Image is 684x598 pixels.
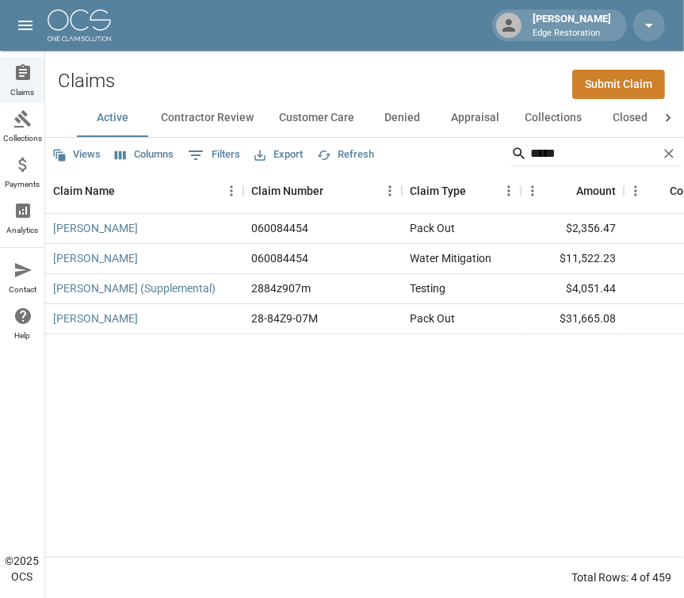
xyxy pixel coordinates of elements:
button: Show filters [184,143,244,168]
div: Pack Out [410,310,455,326]
p: Edge Restoration [533,27,611,40]
div: Claim Number [243,169,402,213]
button: Export [250,143,307,167]
div: Testing [410,280,445,296]
div: Claim Name [45,169,243,213]
h2: Claims [58,70,115,93]
div: 060084454 [251,220,308,236]
div: Claim Name [53,169,115,213]
button: Views [48,143,105,167]
div: Total Rows: 4 of 459 [571,569,671,585]
button: Sort [323,180,346,202]
button: Appraisal [438,99,512,137]
button: Sort [648,180,670,202]
button: Closed [594,99,666,137]
span: Claims [11,89,35,97]
a: [PERSON_NAME] (Supplemental) [53,280,216,296]
div: Water Mitigation [410,250,491,266]
span: Payments [6,181,40,189]
div: © 2025 OCS [6,553,40,585]
a: [PERSON_NAME] [53,220,138,236]
a: Submit Claim [572,70,665,99]
span: Analytics [7,227,39,234]
div: $2,356.47 [521,214,624,244]
button: Refresh [313,143,378,167]
div: Claim Number [251,169,323,213]
div: dynamic tabs [77,99,652,137]
div: Search [511,141,681,169]
div: $31,665.08 [521,304,624,334]
button: Active [77,99,148,137]
button: Select columns [111,143,178,167]
div: $11,522.23 [521,244,624,274]
button: Sort [466,180,488,202]
div: Claim Type [402,169,521,213]
button: Sort [115,180,137,202]
div: $4,051.44 [521,274,624,304]
div: Claim Type [410,169,466,213]
button: Customer Care [266,99,367,137]
button: Menu [624,179,648,203]
button: Menu [378,179,402,203]
div: Amount [521,169,624,213]
button: Menu [220,179,243,203]
span: Collections [3,135,42,143]
div: 060084454 [251,250,308,266]
a: [PERSON_NAME] [53,310,138,326]
button: Sort [554,180,576,202]
div: Pack Out [410,220,455,236]
div: 28-84Z9-07M [251,310,318,326]
button: open drawer [10,10,41,41]
div: [PERSON_NAME] [526,11,617,40]
button: Contractor Review [148,99,266,137]
button: Menu [497,179,521,203]
span: Contact [9,286,36,294]
div: 2884z907m [251,280,311,296]
button: Collections [512,99,594,137]
div: Amount [576,169,616,213]
button: Denied [367,99,438,137]
a: [PERSON_NAME] [53,250,138,266]
span: Help [15,332,31,340]
img: ocs-logo-white-transparent.png [48,10,111,41]
button: Menu [521,179,545,203]
button: Clear [657,142,681,166]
